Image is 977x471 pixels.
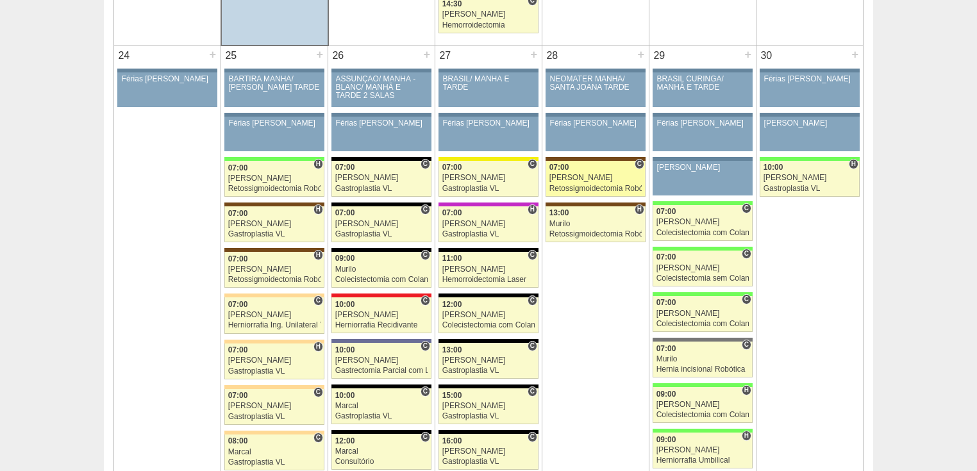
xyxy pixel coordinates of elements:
div: Key: Blanc [438,430,539,434]
div: 30 [756,46,776,65]
a: Férias [PERSON_NAME] [331,117,431,151]
span: Consultório [742,294,751,304]
div: Key: Blanc [438,339,539,343]
div: Key: Blanc [331,202,431,206]
div: Key: Aviso [224,69,324,72]
div: [PERSON_NAME] [442,356,535,365]
span: 07:00 [656,207,676,216]
div: + [849,46,860,63]
a: C 12:00 Marcal Consultório [331,434,431,470]
a: BARTIRA MANHÃ/ [PERSON_NAME] TARDE [224,72,324,107]
a: C 08:00 Marcal Gastroplastia VL [224,434,324,470]
div: Key: Santa Joana [546,157,646,161]
div: [PERSON_NAME] [442,311,535,319]
div: Key: Aviso [546,113,646,117]
div: Gastroplastia VL [228,458,321,467]
a: C 13:00 [PERSON_NAME] Gastroplastia VL [438,343,539,379]
span: 09:00 [335,254,355,263]
span: Consultório [742,249,751,259]
div: Férias [PERSON_NAME] [764,75,856,83]
div: Key: Brasil [653,292,753,296]
a: BRASIL/ MANHÃ E TARDE [438,72,539,107]
span: 07:00 [335,163,355,172]
div: Key: Bartira [224,293,324,297]
div: Férias [PERSON_NAME] [657,119,749,128]
div: [PERSON_NAME] [228,402,321,410]
div: Férias [PERSON_NAME] [229,119,321,128]
div: Key: Santa Joana [224,248,324,252]
div: Key: Brasil [224,157,324,161]
span: 13:00 [442,345,462,354]
div: 24 [114,46,134,65]
div: BRASIL/ MANHÃ E TARDE [443,75,535,92]
div: Herniorrafia Umbilical [656,456,749,465]
div: [PERSON_NAME] [764,174,856,182]
a: C 12:00 [PERSON_NAME] Colecistectomia com Colangiografia VL [438,297,539,333]
div: ASSUNÇÃO/ MANHÃ -BLANC/ MANHÃ E TARDE 2 SALAS [336,75,428,101]
a: Férias [PERSON_NAME] [117,72,217,107]
div: Key: Bartira [224,431,324,434]
div: Férias [PERSON_NAME] [443,119,535,128]
span: Consultório [421,295,430,306]
div: [PERSON_NAME] [656,310,749,318]
span: Hospital [313,250,323,260]
a: C 07:00 [PERSON_NAME] Retossigmoidectomia Robótica [546,161,646,197]
div: + [635,46,646,63]
a: C 07:00 [PERSON_NAME] Herniorrafia Ing. Unilateral VL [224,297,324,333]
div: Key: Aviso [546,69,646,72]
span: 09:00 [656,390,676,399]
div: Key: Aviso [760,113,860,117]
div: Key: Aviso [331,113,431,117]
a: H 07:00 [PERSON_NAME] Gastroplastia VL [438,206,539,242]
a: C 15:00 [PERSON_NAME] Gastroplastia VL [438,388,539,424]
a: H 07:00 [PERSON_NAME] Retossigmoidectomia Robótica [224,161,324,197]
div: Key: Brasil [653,247,753,251]
div: Key: Bartira [224,340,324,343]
span: 12:00 [335,436,355,445]
div: Key: Santa Joana [224,202,324,206]
a: ASSUNÇÃO/ MANHÃ -BLANC/ MANHÃ E TARDE 2 SALAS [331,72,431,107]
span: 07:00 [656,344,676,353]
div: Key: Brasil [760,157,860,161]
span: Consultório [421,250,430,260]
div: [PERSON_NAME] [228,311,321,319]
div: Key: Santa Rita [438,157,539,161]
a: C 10:00 [PERSON_NAME] Herniorrafia Recidivante [331,297,431,333]
span: 07:00 [442,208,462,217]
span: 07:00 [228,254,248,263]
a: C 10:00 [PERSON_NAME] Gastrectomia Parcial com Linfadenectomia [331,343,431,379]
a: C 07:00 [PERSON_NAME] Gastroplastia VL [224,389,324,425]
div: Hemorroidectomia Laser [442,276,535,284]
div: Key: Aviso [653,157,753,161]
span: Hospital [313,342,323,352]
div: [PERSON_NAME] [442,220,535,228]
div: Consultório [335,458,428,466]
div: Gastroplastia VL [335,412,428,420]
span: Hospital [313,159,323,169]
div: Key: Assunção [331,293,431,297]
div: Gastroplastia VL [442,185,535,193]
div: Gastroplastia VL [335,230,428,238]
a: C 10:00 Marcal Gastroplastia VL [331,388,431,424]
span: 07:00 [228,300,248,309]
div: Key: Santa Catarina [653,338,753,342]
div: Herniorrafia Ing. Unilateral VL [228,321,321,329]
a: Férias [PERSON_NAME] [438,117,539,151]
span: 08:00 [228,436,248,445]
span: 11:00 [442,254,462,263]
div: + [742,46,753,63]
span: Consultório [313,387,323,397]
span: 15:00 [442,391,462,400]
span: Hospital [742,385,751,395]
div: [PERSON_NAME] [764,119,856,128]
a: Férias [PERSON_NAME] [546,117,646,151]
div: Key: Brasil [653,429,753,433]
span: Consultório [528,295,537,306]
div: Key: Aviso [760,69,860,72]
div: Key: Blanc [438,293,539,297]
div: Key: Maria Braido [438,202,539,206]
div: Marcal [335,447,428,456]
span: Hospital [528,204,537,215]
a: H 07:00 [PERSON_NAME] Retossigmoidectomia Robótica [224,252,324,288]
span: 10:00 [764,163,783,172]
